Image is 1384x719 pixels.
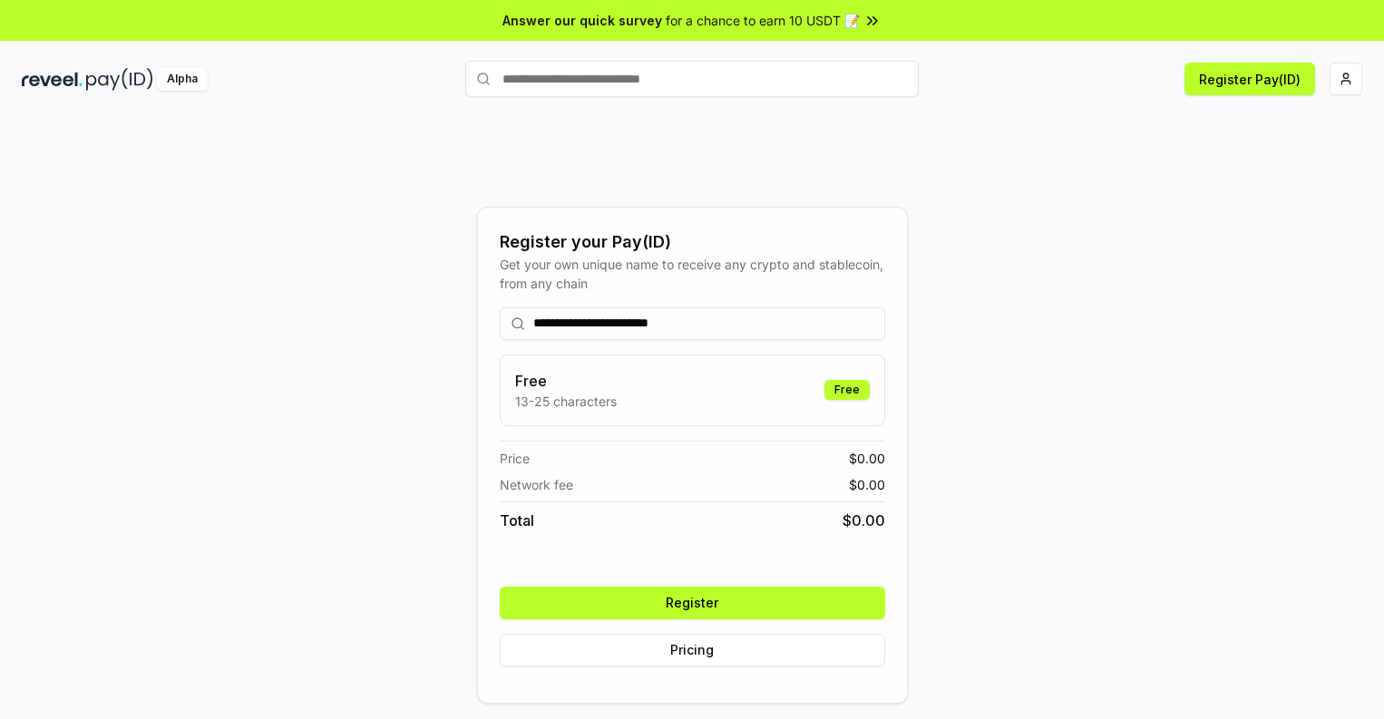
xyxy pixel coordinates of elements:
[500,510,534,531] span: Total
[515,392,617,411] p: 13-25 characters
[157,68,208,91] div: Alpha
[666,11,860,30] span: for a chance to earn 10 USDT 📝
[843,510,885,531] span: $ 0.00
[824,380,870,400] div: Free
[1184,63,1315,95] button: Register Pay(ID)
[500,587,885,619] button: Register
[500,475,573,494] span: Network fee
[849,475,885,494] span: $ 0.00
[500,449,530,468] span: Price
[515,370,617,392] h3: Free
[500,634,885,666] button: Pricing
[22,68,83,91] img: reveel_dark
[849,449,885,468] span: $ 0.00
[500,229,885,255] div: Register your Pay(ID)
[502,11,662,30] span: Answer our quick survey
[86,68,153,91] img: pay_id
[500,255,885,293] div: Get your own unique name to receive any crypto and stablecoin, from any chain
